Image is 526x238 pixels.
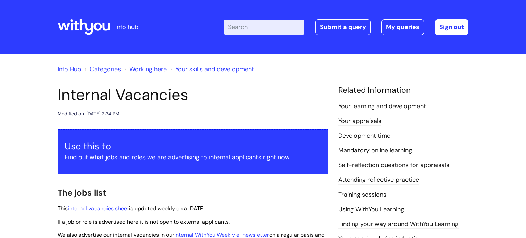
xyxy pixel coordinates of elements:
[58,187,106,198] span: The jobs list
[338,117,381,126] a: Your appraisals
[315,19,371,35] a: Submit a query
[58,218,230,225] span: If a job or role is advertised here it is not open to external applicants.
[58,110,120,118] div: Modified on: [DATE] 2:34 PM
[68,205,129,212] a: internal vacancies sheet
[168,64,254,75] li: Your skills and development
[123,64,167,75] li: Working here
[224,20,304,35] input: Search
[115,22,138,33] p: info hub
[338,131,390,140] a: Development time
[65,141,321,152] h3: Use this to
[58,65,81,73] a: Info Hub
[338,190,386,199] a: Training sessions
[338,220,459,229] a: Finding your way around WithYou Learning
[58,205,206,212] span: This is updated weekly on a [DATE].
[58,86,328,104] h1: Internal Vacancies
[90,65,121,73] a: Categories
[224,19,468,35] div: | -
[338,161,449,170] a: Self-reflection questions for appraisals
[83,64,121,75] li: Solution home
[381,19,424,35] a: My queries
[338,146,412,155] a: Mandatory online learning
[338,102,426,111] a: Your learning and development
[129,65,167,73] a: Working here
[338,86,468,95] h4: Related Information
[65,152,321,163] p: Find out what jobs and roles we are advertising to internal applicants right now.
[338,205,404,214] a: Using WithYou Learning
[435,19,468,35] a: Sign out
[338,176,419,185] a: Attending reflective practice
[175,65,254,73] a: Your skills and development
